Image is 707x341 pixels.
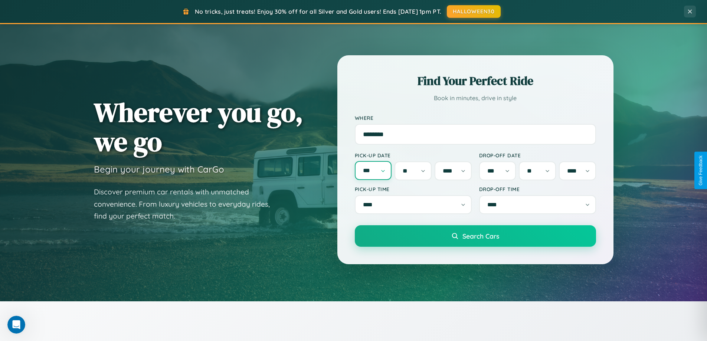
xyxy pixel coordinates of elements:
[355,93,596,104] p: Book in minutes, drive in style
[94,98,303,156] h1: Wherever you go, we go
[195,8,441,15] span: No tricks, just treats! Enjoy 30% off for all Silver and Gold users! Ends [DATE] 1pm PT.
[7,316,25,334] iframe: Intercom live chat
[355,73,596,89] h2: Find Your Perfect Ride
[479,152,596,158] label: Drop-off Date
[94,164,224,175] h3: Begin your journey with CarGo
[355,186,472,192] label: Pick-up Time
[447,5,501,18] button: HALLOWEEN30
[355,152,472,158] label: Pick-up Date
[698,155,703,186] div: Give Feedback
[94,186,279,222] p: Discover premium car rentals with unmatched convenience. From luxury vehicles to everyday rides, ...
[479,186,596,192] label: Drop-off Time
[355,115,596,121] label: Where
[355,225,596,247] button: Search Cars
[462,232,499,240] span: Search Cars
